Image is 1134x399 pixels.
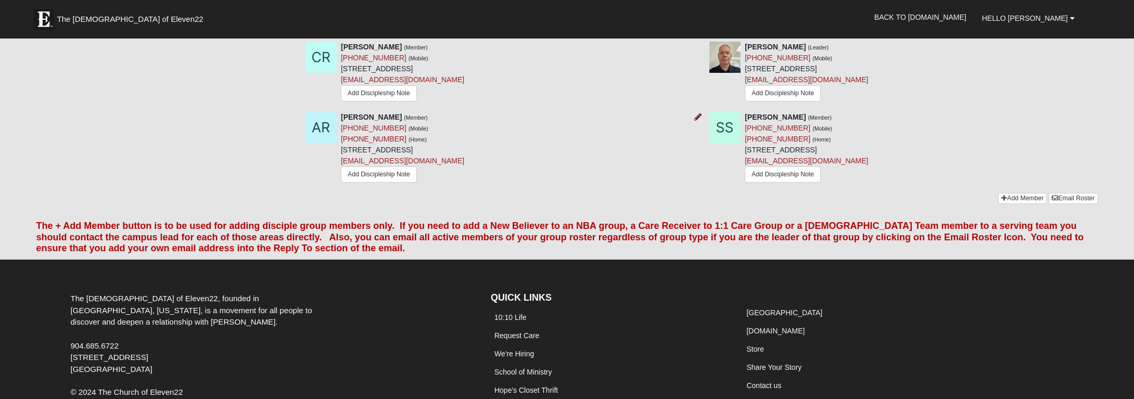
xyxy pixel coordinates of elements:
a: [EMAIL_ADDRESS][DOMAIN_NAME] [745,75,868,84]
a: Hello [PERSON_NAME] [974,5,1082,31]
span: [GEOGRAPHIC_DATA] [70,365,152,374]
a: [PHONE_NUMBER] [341,135,406,143]
a: [PHONE_NUMBER] [341,124,406,132]
strong: [PERSON_NAME] [745,113,806,121]
a: Add Discipleship Note [745,166,821,183]
small: (Mobile) [812,125,832,132]
font: The + Add Member button is to be used for adding disciple group members only. If you need to add ... [36,221,1084,253]
strong: [PERSON_NAME] [341,113,402,121]
a: We're Hiring [494,350,534,358]
div: [STREET_ADDRESS] [745,42,868,104]
a: Add Discipleship Note [745,85,821,101]
small: (Mobile) [812,55,832,61]
a: Email Roster [1049,193,1098,204]
a: [GEOGRAPHIC_DATA] [746,308,822,317]
a: The [DEMOGRAPHIC_DATA] of Eleven22 [28,4,236,30]
small: (Member) [404,114,428,121]
div: [STREET_ADDRESS] [341,42,464,104]
small: (Home) [812,136,831,143]
span: Hello [PERSON_NAME] [982,14,1068,22]
a: Add Discipleship Note [341,85,417,101]
small: (Mobile) [409,125,428,132]
a: [EMAIL_ADDRESS][DOMAIN_NAME] [745,157,868,165]
a: [PHONE_NUMBER] [745,54,810,62]
small: (Member) [404,44,428,50]
a: Share Your Story [746,363,801,371]
small: (Home) [409,136,427,143]
a: Add Member [998,193,1047,204]
small: (Mobile) [409,55,428,61]
a: [PHONE_NUMBER] [745,124,810,132]
small: (Member) [808,114,832,121]
small: (Leader) [808,44,829,50]
div: [STREET_ADDRESS] [745,112,868,185]
a: [DOMAIN_NAME] [746,327,805,335]
img: Eleven22 logo [33,9,54,30]
a: 10:10 Life [494,313,527,321]
span: The [DEMOGRAPHIC_DATA] of Eleven22 [57,14,203,24]
a: Add Discipleship Note [341,166,417,183]
div: [STREET_ADDRESS] [341,112,464,185]
a: [PHONE_NUMBER] [341,54,406,62]
a: [EMAIL_ADDRESS][DOMAIN_NAME] [341,75,464,84]
h4: QUICK LINKS [491,292,728,304]
a: [EMAIL_ADDRESS][DOMAIN_NAME] [341,157,464,165]
a: Request Care [494,331,539,340]
strong: [PERSON_NAME] [745,43,806,51]
a: Store [746,345,763,353]
a: Back to [DOMAIN_NAME] [867,4,974,30]
a: [PHONE_NUMBER] [745,135,810,143]
div: The [DEMOGRAPHIC_DATA] of Eleven22, founded in [GEOGRAPHIC_DATA], [US_STATE], is a movement for a... [62,293,342,376]
strong: [PERSON_NAME] [341,43,402,51]
a: School of Ministry [494,368,552,376]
